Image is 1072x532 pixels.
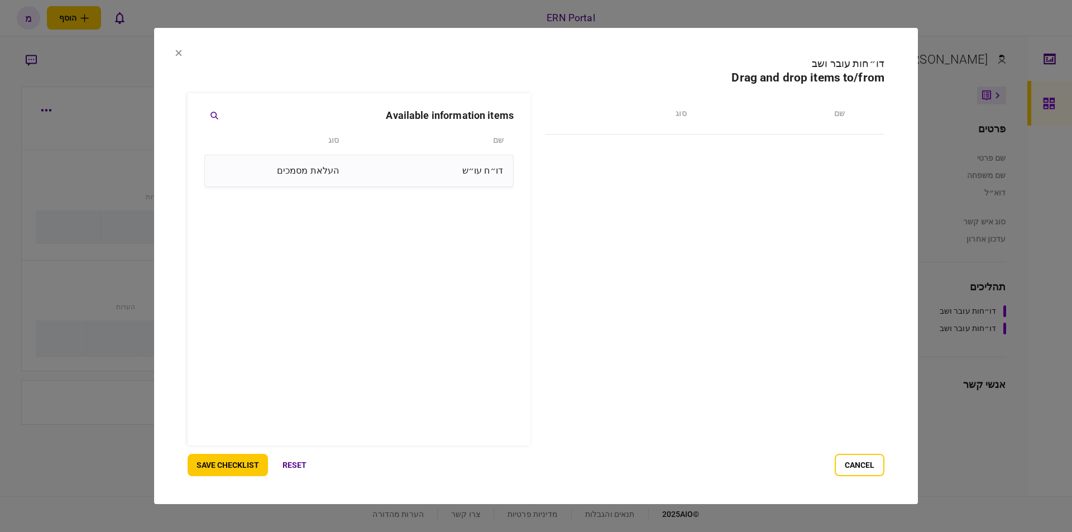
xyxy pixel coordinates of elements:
[344,160,503,182] div: דו״ח עו״ש
[274,454,315,476] button: reset
[344,131,504,150] div: שם
[386,111,514,121] h3: available information items
[692,108,845,119] div: שם
[835,454,884,476] button: cancel
[188,454,268,476] button: save checklist
[188,71,884,85] h2: Drag and drop items to/from
[204,155,514,187] div: דו״ח עו״שהעלאת מסמכים
[214,131,339,150] div: סוג
[585,108,686,119] div: סוג
[215,160,339,182] div: העלאת מסמכים
[188,56,884,71] div: דו״חות עובר ושב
